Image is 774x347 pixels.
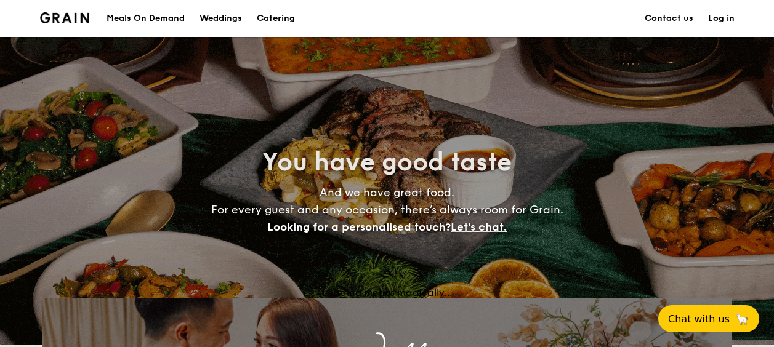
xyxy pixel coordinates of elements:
[658,305,759,332] button: Chat with us🦙
[42,287,732,298] div: Loading menus magically...
[451,220,507,234] span: Let's chat.
[668,313,730,325] span: Chat with us
[40,12,90,23] a: Logotype
[40,12,90,23] img: Grain
[735,312,749,326] span: 🦙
